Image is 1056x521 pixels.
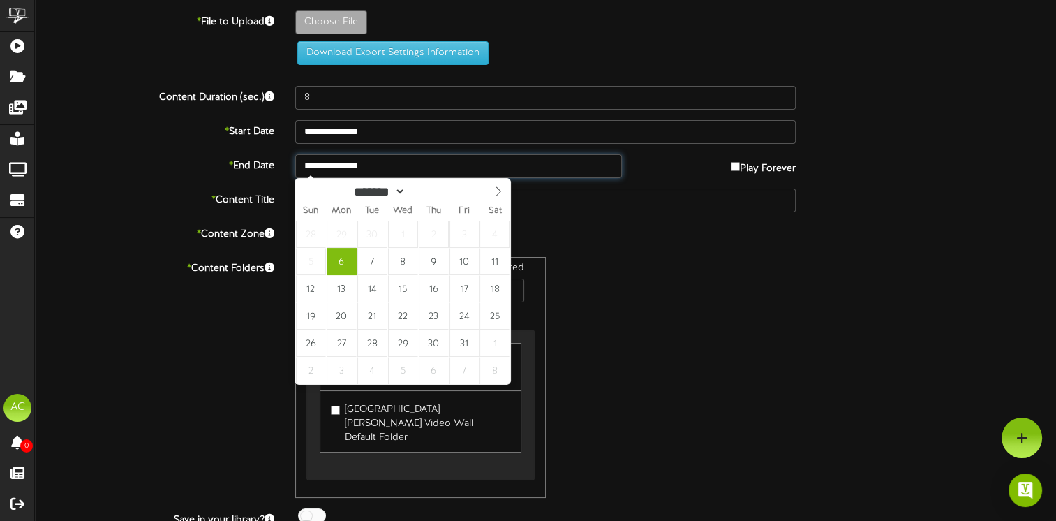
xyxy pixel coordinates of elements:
[357,221,387,248] span: September 30, 2025
[295,207,326,216] span: Sun
[327,275,357,302] span: October 13, 2025
[388,330,418,357] span: October 29, 2025
[296,248,326,275] span: October 5, 2025
[449,207,479,216] span: Fri
[731,162,740,171] input: Play Forever
[419,330,449,357] span: October 30, 2025
[24,10,285,29] label: File to Upload
[388,221,418,248] span: October 1, 2025
[331,398,510,445] label: [GEOGRAPHIC_DATA][PERSON_NAME] Video Wall - Default Folder
[419,275,449,302] span: October 16, 2025
[296,221,326,248] span: September 28, 2025
[24,257,285,276] label: Content Folders
[327,357,357,384] span: November 3, 2025
[24,189,285,207] label: Content Title
[388,357,418,384] span: November 5, 2025
[24,223,285,242] label: Content Zone
[357,357,387,384] span: November 4, 2025
[388,275,418,302] span: October 15, 2025
[24,86,285,105] label: Content Duration (sec.)
[357,207,387,216] span: Tue
[419,221,449,248] span: October 2, 2025
[357,275,387,302] span: October 14, 2025
[418,207,449,216] span: Thu
[387,207,418,216] span: Wed
[1009,474,1042,507] div: Open Intercom Messenger
[296,275,326,302] span: October 12, 2025
[449,330,479,357] span: October 31, 2025
[331,406,340,415] input: [GEOGRAPHIC_DATA][PERSON_NAME] Video Wall - Default Folder
[357,302,387,330] span: October 21, 2025
[388,302,418,330] span: October 22, 2025
[297,41,489,65] button: Download Export Settings Information
[290,47,489,58] a: Download Export Settings Information
[24,120,285,139] label: Start Date
[449,221,479,248] span: October 3, 2025
[357,248,387,275] span: October 7, 2025
[479,248,510,275] span: October 11, 2025
[731,154,796,176] label: Play Forever
[449,275,479,302] span: October 17, 2025
[479,221,510,248] span: October 4, 2025
[327,248,357,275] span: October 6, 2025
[479,330,510,357] span: November 1, 2025
[327,221,357,248] span: September 29, 2025
[296,330,326,357] span: October 26, 2025
[449,357,479,384] span: November 7, 2025
[388,248,418,275] span: October 8, 2025
[419,302,449,330] span: October 23, 2025
[326,207,357,216] span: Mon
[20,439,33,453] span: 0
[419,248,449,275] span: October 9, 2025
[327,330,357,357] span: October 27, 2025
[479,302,510,330] span: October 25, 2025
[406,184,456,199] input: Year
[449,302,479,330] span: October 24, 2025
[479,275,510,302] span: October 18, 2025
[327,302,357,330] span: October 20, 2025
[449,248,479,275] span: October 10, 2025
[296,357,326,384] span: November 2, 2025
[295,189,796,212] input: Title of this Content
[24,154,285,173] label: End Date
[3,394,31,422] div: AC
[479,357,510,384] span: November 8, 2025
[357,330,387,357] span: October 28, 2025
[419,357,449,384] span: November 6, 2025
[479,207,510,216] span: Sat
[296,302,326,330] span: October 19, 2025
